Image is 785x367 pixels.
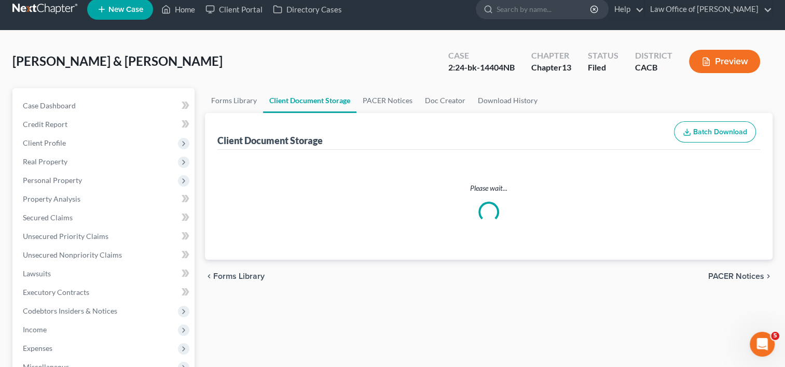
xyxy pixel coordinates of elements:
[23,232,108,241] span: Unsecured Priority Claims
[750,332,775,357] iframe: Intercom live chat
[15,115,195,134] a: Credit Report
[23,120,67,129] span: Credit Report
[15,190,195,208] a: Property Analysis
[23,138,66,147] span: Client Profile
[23,250,122,259] span: Unsecured Nonpriority Claims
[15,96,195,115] a: Case Dashboard
[15,264,195,283] a: Lawsuits
[263,88,356,113] a: Client Document Storage
[219,183,758,193] p: Please wait...
[213,272,265,280] span: Forms Library
[23,101,76,110] span: Case Dashboard
[217,134,323,147] div: Client Document Storage
[356,88,419,113] a: PACER Notices
[531,62,571,74] div: Chapter
[708,272,764,280] span: PACER Notices
[108,6,143,13] span: New Case
[689,50,760,73] button: Preview
[15,283,195,302] a: Executory Contracts
[23,325,47,334] span: Income
[588,50,618,62] div: Status
[205,272,265,280] button: chevron_left Forms Library
[472,88,544,113] a: Download History
[764,272,773,280] i: chevron_right
[23,288,89,297] span: Executory Contracts
[205,88,263,113] a: Forms Library
[448,50,515,62] div: Case
[23,269,51,278] span: Lawsuits
[23,176,82,185] span: Personal Property
[674,121,756,143] button: Batch Download
[23,306,117,315] span: Codebtors Insiders & Notices
[588,62,618,74] div: Filed
[23,194,80,203] span: Property Analysis
[12,53,223,68] span: [PERSON_NAME] & [PERSON_NAME]
[531,50,571,62] div: Chapter
[23,344,52,352] span: Expenses
[205,272,213,280] i: chevron_left
[635,50,672,62] div: District
[23,213,73,222] span: Secured Claims
[15,208,195,227] a: Secured Claims
[693,128,747,136] span: Batch Download
[448,62,515,74] div: 2:24-bk-14404NB
[771,332,779,340] span: 5
[15,246,195,264] a: Unsecured Nonpriority Claims
[419,88,472,113] a: Doc Creator
[562,62,571,72] span: 13
[23,157,67,166] span: Real Property
[708,272,773,280] button: PACER Notices chevron_right
[15,227,195,246] a: Unsecured Priority Claims
[635,62,672,74] div: CACB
